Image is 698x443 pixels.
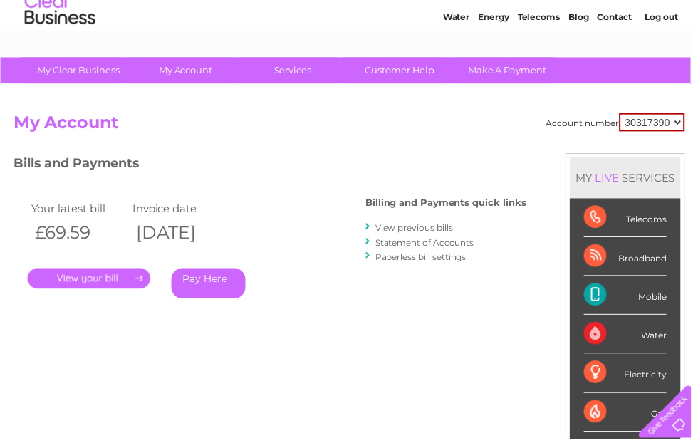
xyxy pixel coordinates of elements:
div: MY SERVICES [575,160,687,200]
a: View previous bills [379,225,457,236]
a: My Clear Business [21,58,138,85]
div: Telecoms [590,201,673,240]
a: Customer Help [345,58,463,85]
a: Contact [603,61,638,71]
a: Telecoms [523,61,566,71]
div: Electricity [590,358,673,397]
a: Statement of Accounts [379,240,479,251]
a: Services [237,58,355,85]
div: Account number [551,115,692,133]
td: Invoice date [130,202,233,221]
div: Gas [590,397,673,437]
a: Water [447,61,474,71]
a: Log out [651,61,684,71]
a: 0333 014 3131 [429,7,528,25]
a: Make A Payment [454,58,571,85]
th: [DATE] [130,221,233,250]
th: £69.59 [28,221,130,250]
div: Water [590,318,673,358]
div: Clear Business is a trading name of Verastar Limited (registered in [GEOGRAPHIC_DATA] No. 3667643... [14,8,687,69]
a: Pay Here [173,271,248,302]
div: Broadband [590,240,673,279]
a: Energy [483,61,514,71]
td: Your latest bill [28,202,130,221]
h3: Bills and Payments [14,155,531,180]
h4: Billing and Payments quick links [369,200,531,211]
img: logo.png [24,37,97,80]
a: Paperless bill settings [379,254,471,265]
div: LIVE [598,173,628,187]
h2: My Account [14,115,692,142]
a: My Account [129,58,246,85]
a: Blog [574,61,595,71]
div: Mobile [590,279,673,318]
a: . [28,271,152,292]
